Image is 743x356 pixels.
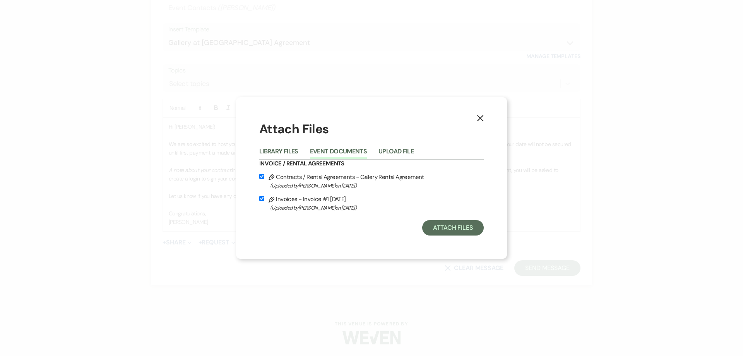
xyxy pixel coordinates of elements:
[259,194,484,212] label: Invoices - Invoice #1 [DATE]
[259,120,484,138] h1: Attach Files
[310,148,367,159] button: Event Documents
[259,160,484,168] h6: Invoice / Rental Agreements
[422,220,484,236] button: Attach Files
[270,181,484,190] span: (Uploaded by [PERSON_NAME] on [DATE] )
[259,196,264,201] input: Invoices - Invoice #1 [DATE](Uploaded by[PERSON_NAME]on [DATE])
[270,203,484,212] span: (Uploaded by [PERSON_NAME] on [DATE] )
[259,172,484,190] label: Contracts / Rental Agreements - Gallery Rental Agreement
[259,174,264,179] input: Contracts / Rental Agreements - Gallery Rental Agreement(Uploaded by[PERSON_NAME]on [DATE])
[259,148,298,159] button: Library Files
[378,148,414,159] button: Upload File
